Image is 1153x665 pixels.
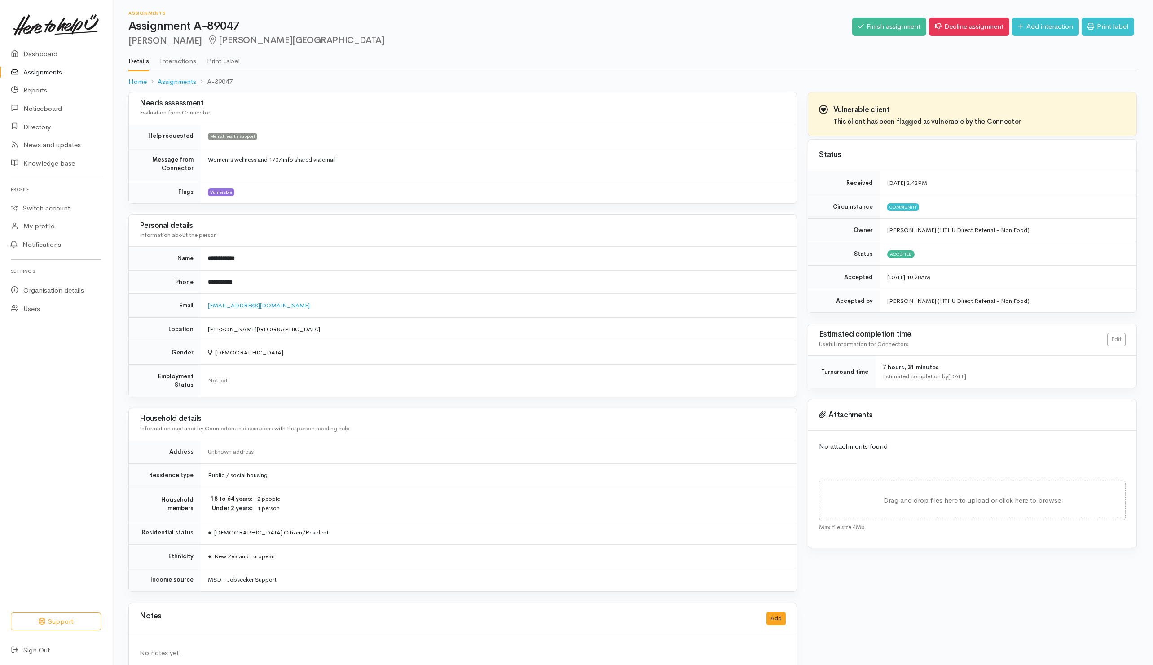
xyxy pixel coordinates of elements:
[887,226,1030,234] span: [PERSON_NAME] (HTHU Direct Referral - Non Food)
[129,317,201,341] td: Location
[129,247,201,271] td: Name
[819,330,1107,339] h3: Estimated completion time
[208,349,283,356] span: [DEMOGRAPHIC_DATA]
[128,71,1137,92] nav: breadcrumb
[129,341,201,365] td: Gender
[852,17,926,36] a: Finish assignment
[808,219,880,242] td: Owner
[129,148,201,180] td: Message from Connector
[208,302,310,309] a: [EMAIL_ADDRESS][DOMAIN_NAME]
[208,529,329,536] span: [DEMOGRAPHIC_DATA] Citizen/Resident
[201,317,797,341] td: [PERSON_NAME][GEOGRAPHIC_DATA]
[208,155,786,164] p: Women's wellness and 1737 info shared via email
[887,179,927,187] time: [DATE] 2:42PM
[129,544,201,568] td: Ethnicity
[883,372,1126,381] div: Estimated completion by
[208,504,253,513] dt: Under 2 years
[887,203,919,210] span: Community
[819,520,1126,532] div: Max file size 4Mb
[766,612,786,625] button: Add
[1082,17,1134,36] a: Print label
[140,222,786,230] h3: Personal details
[929,17,1009,36] a: Decline assignment
[208,376,228,384] span: Not set
[948,372,966,380] time: [DATE]
[208,529,211,536] span: ●
[140,612,161,625] h3: Notes
[129,464,201,487] td: Residence type
[808,242,880,266] td: Status
[129,294,201,318] td: Email
[819,411,1126,420] h3: Attachments
[129,487,201,521] td: Household members
[808,289,880,312] td: Accepted by
[208,552,275,560] span: New Zealand European
[129,124,201,148] td: Help requested
[140,415,786,423] h3: Household details
[129,568,201,591] td: Income source
[808,171,880,195] td: Received
[128,77,147,87] a: Home
[201,568,797,591] td: MSD - Jobseeker Support
[208,552,211,560] span: ●
[11,612,101,631] button: Support
[140,424,350,432] span: Information captured by Connectors in discussions with the person needing help
[257,504,786,513] dd: 1 person
[158,77,196,87] a: Assignments
[129,270,201,294] td: Phone
[819,442,1126,452] p: No attachments found
[11,265,101,277] h6: Settings
[808,195,880,219] td: Circumstance
[129,364,201,397] td: Employment Status
[128,45,149,71] a: Details
[160,45,196,70] a: Interactions
[887,273,930,281] time: [DATE] 10:28AM
[887,250,915,258] span: Accepted
[129,521,201,545] td: Residential status
[129,440,201,464] td: Address
[833,118,1021,126] h4: This client has been flagged as vulnerable by the Connector
[196,77,233,87] li: A-89047
[201,464,797,487] td: Public / social housing
[833,106,1021,114] h3: Vulnerable client
[1107,333,1126,346] a: Edit
[208,447,786,456] div: Unknown address
[140,109,210,116] span: Evaluation from Connector
[208,494,253,503] dt: 18 to 64 years
[128,35,852,46] h2: [PERSON_NAME]
[808,266,880,289] td: Accepted
[140,99,786,108] h3: Needs assessment
[140,648,786,658] div: No notes yet.
[1012,17,1079,36] a: Add interaction
[819,340,908,348] span: Useful information for Connectors
[207,35,385,46] span: [PERSON_NAME][GEOGRAPHIC_DATA]
[128,20,852,33] h1: Assignment A-89047
[208,133,257,140] span: Mental health support
[11,184,101,196] h6: Profile
[883,363,939,371] span: 7 hours, 31 minutes
[880,289,1136,312] td: [PERSON_NAME] (HTHU Direct Referral - Non Food)
[129,180,201,203] td: Flags
[257,494,786,504] dd: 2 people
[128,11,852,16] h6: Assignments
[208,188,234,196] span: Vulnerable
[808,356,876,388] td: Turnaround time
[207,45,240,70] a: Print Label
[140,231,217,239] span: Information about the person
[819,151,1126,159] h3: Status
[884,496,1061,504] span: Drag and drop files here to upload or click here to browse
